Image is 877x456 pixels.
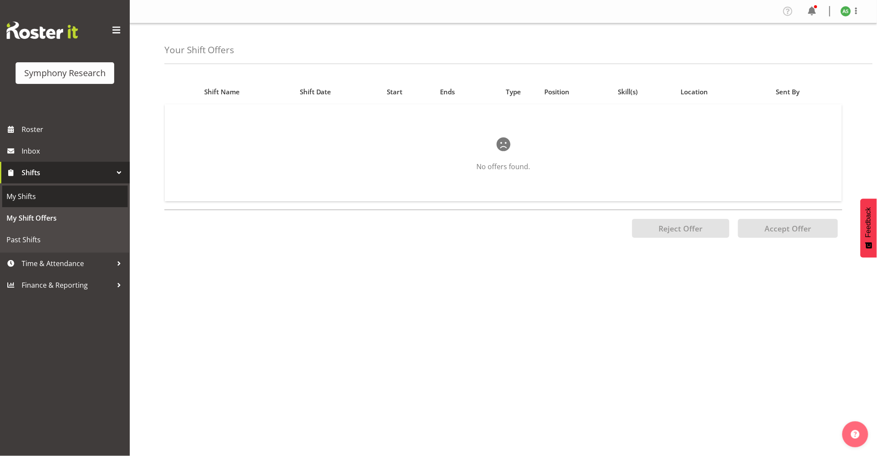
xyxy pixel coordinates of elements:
[681,87,708,97] span: Location
[2,207,128,229] a: My Shift Offers
[387,87,402,97] span: Start
[6,212,123,225] span: My Shift Offers
[22,123,125,136] span: Roster
[861,199,877,257] button: Feedback - Show survey
[851,430,860,439] img: help-xxl-2.png
[22,166,112,179] span: Shifts
[440,87,455,97] span: Ends
[659,223,703,234] span: Reject Offer
[193,161,814,172] p: No offers found.
[164,45,234,55] h4: Your Shift Offers
[22,145,125,157] span: Inbox
[2,186,128,207] a: My Shifts
[300,87,331,97] span: Shift Date
[776,87,800,97] span: Sent By
[6,233,123,246] span: Past Shifts
[738,219,838,238] button: Accept Offer
[204,87,240,97] span: Shift Name
[6,190,123,203] span: My Shifts
[6,22,78,39] img: Rosterit website logo
[765,223,811,234] span: Accept Offer
[22,279,112,292] span: Finance & Reporting
[2,229,128,250] a: Past Shifts
[841,6,851,16] img: ange-steiger11422.jpg
[22,257,112,270] span: Time & Attendance
[506,87,521,97] span: Type
[545,87,570,97] span: Position
[24,67,106,80] div: Symphony Research
[865,207,873,238] span: Feedback
[618,87,638,97] span: Skill(s)
[632,219,729,238] button: Reject Offer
